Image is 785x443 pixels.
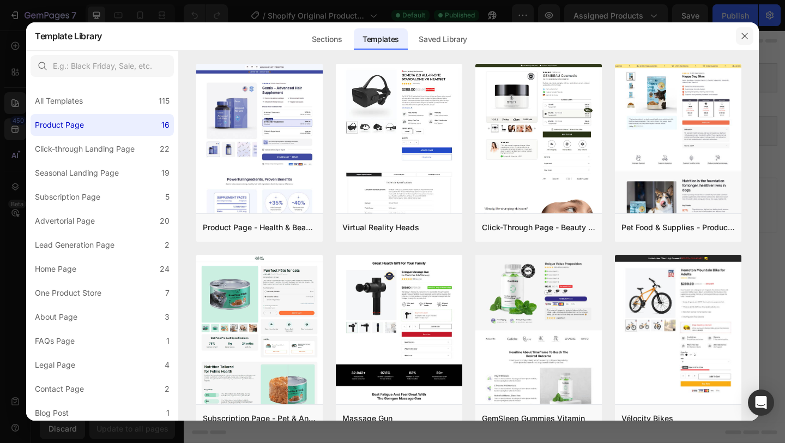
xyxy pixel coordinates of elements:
div: One Product Store [35,286,101,300]
input: E.g.: Black Friday, Sale, etc. [31,55,174,77]
div: About Page [35,310,77,324]
div: 19 [161,166,170,179]
div: Legal Page [35,358,75,372]
div: Pet Food & Supplies - Product Page with Bundle [621,221,735,234]
div: 2 [165,382,170,396]
span: inspired by CRO experts [204,192,279,202]
div: 24 [160,262,170,276]
div: Subscription Page [35,190,100,203]
div: Blog Post [35,406,69,420]
span: Shopify section: product-recommendations [263,103,408,116]
div: 20 [160,214,170,228]
div: 7 [165,286,170,300]
div: Click-through Landing Page [35,142,135,155]
div: Product Page [35,118,84,131]
div: All Templates [35,94,83,107]
div: Home Page [35,262,76,276]
div: Subscription Page - Pet & Animals - Gem Cat Food - Style 4 [203,412,316,425]
div: Vélocity Bikes [621,412,673,425]
div: 1 [166,334,170,348]
div: Add blank section [375,178,442,190]
div: Lead Generation Page [35,238,114,252]
span: Add section [301,154,353,165]
div: Open Intercom Messenger [748,390,774,416]
div: FAQs Page [35,334,75,348]
div: Click-Through Page - Beauty & Fitness - Cosmetic [482,221,595,234]
div: Virtual Reality Heads [342,221,419,234]
div: 5 [165,190,170,203]
span: Shopify section: product-information [275,45,396,58]
div: Massage Gun [342,412,392,425]
div: Generate layout [295,178,353,190]
div: 115 [159,94,170,107]
div: 2 [165,238,170,252]
div: Seasonal Landing Page [35,166,119,179]
h2: Template Library [35,22,102,50]
div: Advertorial Page [35,214,95,228]
div: Saved Library [410,28,476,50]
div: GemSleep Gummies Vitamin [482,412,585,425]
span: then drag & drop elements [367,192,448,202]
div: Choose templates [210,178,276,190]
span: from URL or image [294,192,352,202]
div: Product Page - Health & Beauty - Hair Supplement [203,221,316,234]
div: 1 [166,406,170,420]
div: Contact Page [35,382,84,396]
div: Sections [303,28,351,50]
div: 3 [165,310,170,324]
div: 16 [161,118,170,131]
div: Templates [354,28,408,50]
div: 22 [160,142,170,155]
div: 4 [165,358,170,372]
